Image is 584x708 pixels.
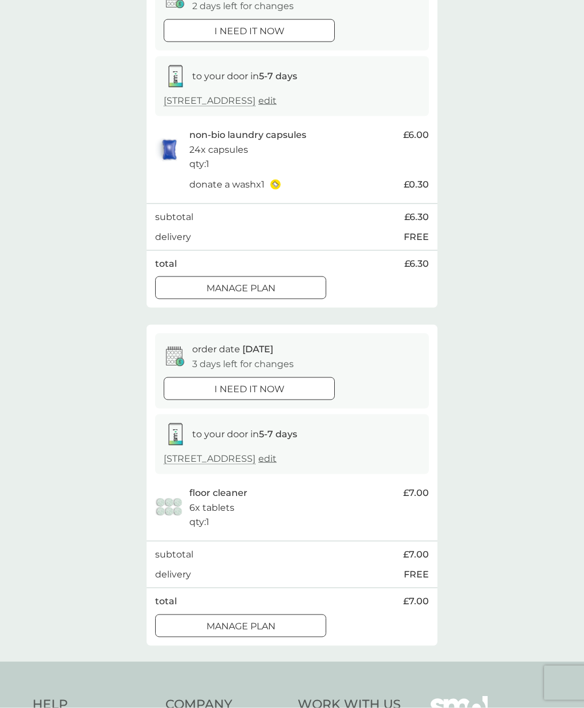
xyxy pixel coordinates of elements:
p: subtotal [155,210,193,225]
span: £0.30 [404,177,429,192]
button: Manage plan [155,276,326,299]
p: order date [192,342,273,357]
button: Manage plan [155,615,326,637]
span: to your door in [192,71,297,82]
p: Manage plan [206,619,275,634]
p: non-bio laundry capsules [189,128,306,143]
p: qty : 1 [189,157,209,172]
span: to your door in [192,429,297,440]
button: i need it now [164,377,335,400]
p: i need it now [214,382,285,397]
p: Manage plan [206,281,275,296]
p: qty : 1 [189,515,209,530]
span: [DATE] [242,344,273,355]
a: edit [258,453,277,464]
button: i need it now [164,19,335,42]
p: subtotal [155,547,193,562]
strong: 5-7 days [259,71,297,82]
p: total [155,257,177,271]
a: edit [258,95,277,106]
p: 6x tablets [189,501,234,515]
span: £6.30 [404,257,429,271]
p: FREE [404,567,429,582]
span: £7.00 [403,547,429,562]
p: 3 days left for changes [192,357,294,372]
strong: 5-7 days [259,429,297,440]
span: £7.00 [403,594,429,609]
span: £6.00 [403,128,429,143]
p: 24x capsules [189,143,248,157]
span: £6.30 [404,210,429,225]
span: £7.00 [403,486,429,501]
p: total [155,594,177,609]
p: i need it now [214,24,285,39]
p: delivery [155,230,191,245]
p: delivery [155,567,191,582]
p: FREE [404,230,429,245]
p: floor cleaner [189,486,248,501]
p: donate a wash x 1 [189,177,265,192]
